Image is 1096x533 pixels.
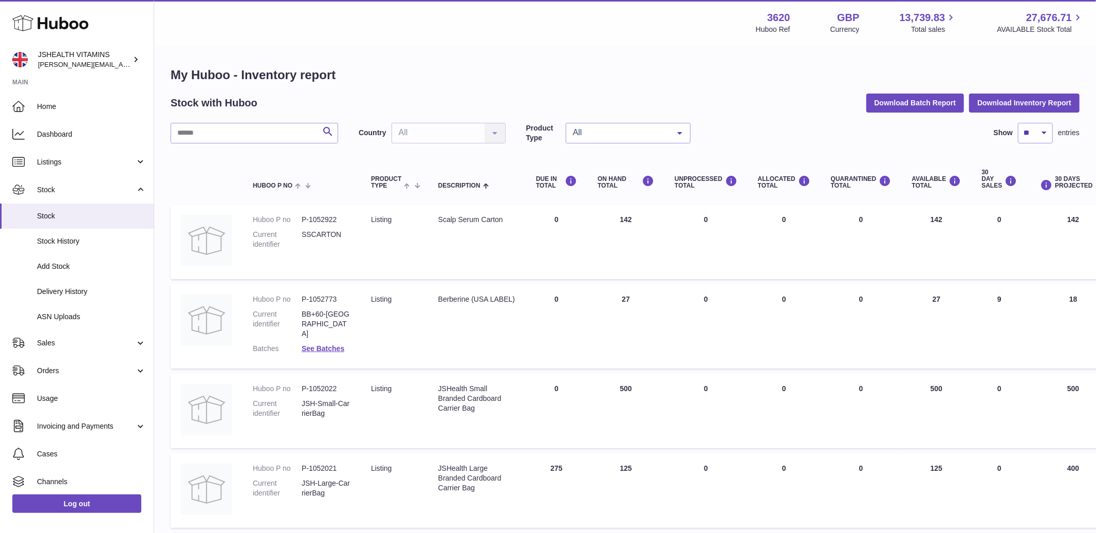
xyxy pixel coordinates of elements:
dt: Huboo P no [253,215,302,225]
td: 27 [587,284,664,369]
img: francesca@jshealthvitamins.com [12,52,28,67]
img: product image [181,295,232,346]
span: Cases [37,449,146,459]
h1: My Huboo - Inventory report [171,67,1080,83]
span: listing [371,384,392,393]
div: QUARANTINED Total [831,175,891,189]
dt: Huboo P no [253,464,302,473]
td: 500 [587,374,664,448]
span: Usage [37,394,146,403]
span: 13,739.83 [899,11,945,25]
a: 13,739.83 Total sales [899,11,957,34]
div: DUE IN TOTAL [536,175,577,189]
td: 275 [526,453,587,528]
div: JSHealth Small Branded Cardboard Carrier Bag [438,384,515,413]
dd: JSH-Small-CarrierBag [302,399,350,418]
button: Download Inventory Report [969,94,1080,112]
div: JSHEALTH VITAMINS [38,50,131,69]
td: 27 [902,284,972,369]
dd: P-1052022 [302,384,350,394]
span: Sales [37,338,135,348]
img: product image [181,464,232,515]
dt: Current identifier [253,399,302,418]
span: 0 [859,215,863,224]
td: 0 [748,205,821,279]
strong: GBP [837,11,859,25]
span: Stock History [37,236,146,246]
td: 0 [526,284,587,369]
strong: 3620 [767,11,790,25]
span: listing [371,215,392,224]
a: Log out [12,494,141,513]
div: UNPROCESSED Total [675,175,737,189]
span: ASN Uploads [37,312,146,322]
dd: BB+60-[GEOGRAPHIC_DATA] [302,309,350,339]
div: Huboo Ref [756,25,790,34]
span: Huboo P no [253,182,292,189]
dd: JSH-Large-CarrierBag [302,479,350,498]
h2: Stock with Huboo [171,96,257,110]
dd: P-1052021 [302,464,350,473]
dd: SSCARTON [302,230,350,249]
td: 0 [664,205,748,279]
span: Home [37,102,146,112]
td: 142 [902,205,972,279]
label: Country [359,128,386,138]
span: Stock [37,211,146,221]
span: Product Type [371,176,401,189]
span: 27,676.71 [1026,11,1072,25]
td: 0 [526,374,587,448]
dt: Batches [253,344,302,354]
td: 0 [971,453,1027,528]
div: 30 DAY SALES [981,169,1017,190]
dd: P-1052922 [302,215,350,225]
td: 125 [587,453,664,528]
td: 0 [748,374,821,448]
div: Currency [830,25,860,34]
td: 0 [748,284,821,369]
span: Total sales [911,25,957,34]
label: Show [994,128,1013,138]
span: entries [1058,128,1080,138]
span: Channels [37,477,146,487]
button: Download Batch Report [866,94,964,112]
span: 0 [859,295,863,303]
dt: Huboo P no [253,295,302,304]
dd: P-1052773 [302,295,350,304]
span: Invoicing and Payments [37,421,135,431]
span: Listings [37,157,135,167]
a: See Batches [302,344,344,353]
td: 0 [664,374,748,448]
a: 27,676.71 AVAILABLE Stock Total [997,11,1084,34]
div: Scalp Serum Carton [438,215,515,225]
td: 125 [902,453,972,528]
td: 0 [748,453,821,528]
div: ALLOCATED Total [758,175,810,189]
td: 0 [971,374,1027,448]
img: product image [181,384,232,435]
div: JSHealth Large Branded Cardboard Carrier Bag [438,464,515,493]
span: Description [438,182,480,189]
dt: Huboo P no [253,384,302,394]
td: 9 [971,284,1027,369]
span: All [570,127,670,138]
div: AVAILABLE Total [912,175,961,189]
dt: Current identifier [253,230,302,249]
td: 0 [664,453,748,528]
td: 142 [587,205,664,279]
dt: Current identifier [253,479,302,498]
span: Dashboard [37,130,146,139]
span: listing [371,295,392,303]
label: Product Type [526,123,561,143]
img: product image [181,215,232,266]
span: Add Stock [37,262,146,271]
div: Berberine (USA LABEL) [438,295,515,304]
span: Delivery History [37,287,146,297]
span: 30 DAYS PROJECTED [1055,176,1092,189]
div: ON HAND Total [598,175,654,189]
td: 0 [526,205,587,279]
span: Stock [37,185,135,195]
dt: Current identifier [253,309,302,339]
span: Orders [37,366,135,376]
span: 0 [859,464,863,472]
